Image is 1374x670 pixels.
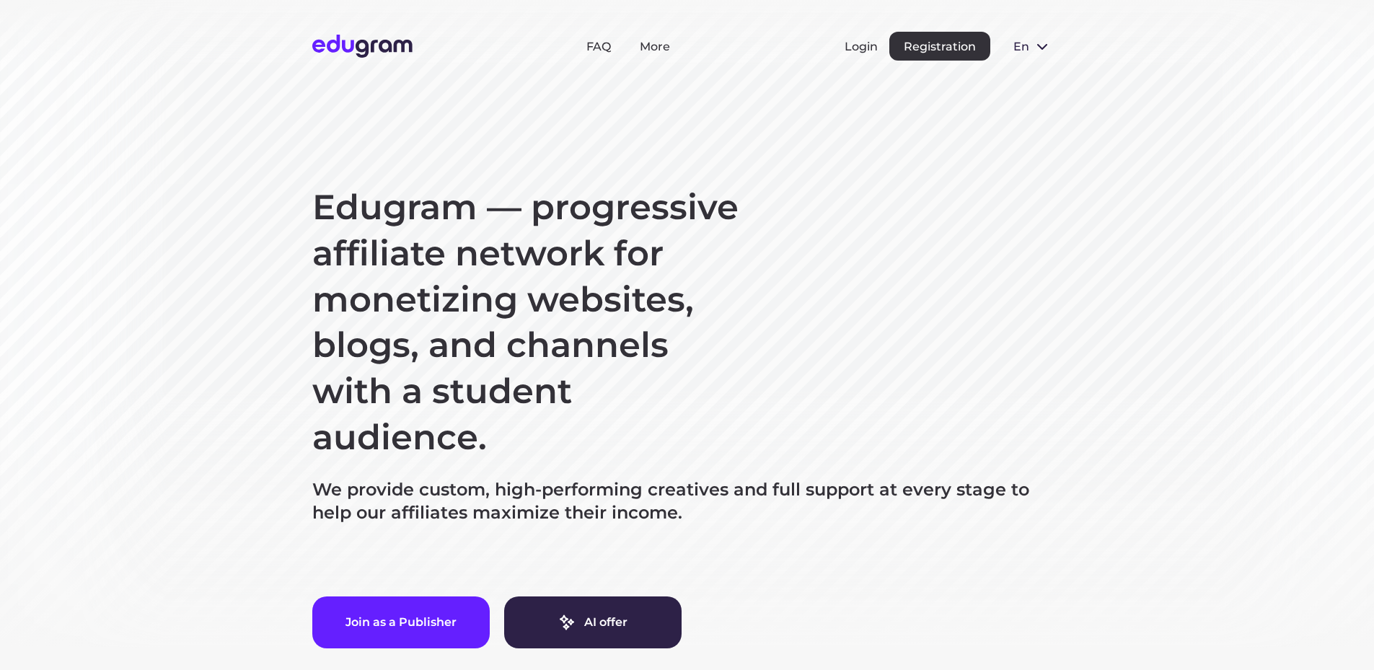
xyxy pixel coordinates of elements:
[586,40,611,53] a: FAQ
[845,40,878,53] button: Login
[889,32,990,61] button: Registration
[1013,40,1028,53] span: en
[1002,32,1062,61] button: en
[640,40,670,53] a: More
[312,185,745,461] h1: Edugram — progressive affiliate network for monetizing websites, blogs, and channels with a stude...
[312,35,413,58] img: Edugram Logo
[312,596,490,648] button: Join as a Publisher
[504,596,682,648] a: AI offer
[312,478,1062,524] p: We provide custom, high-performing creatives and full support at every stage to help our affiliat...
